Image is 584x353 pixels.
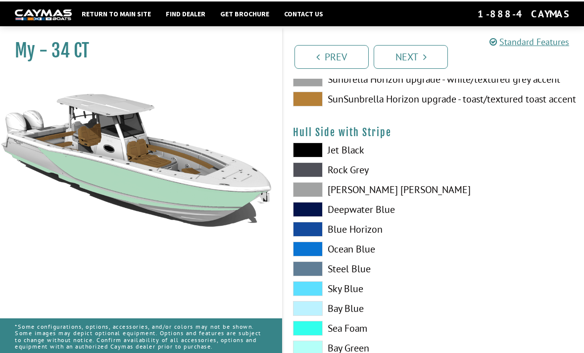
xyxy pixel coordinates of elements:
[293,319,424,334] label: Sea Foam
[279,6,328,19] a: Contact Us
[489,35,569,46] a: Standard Features
[15,317,267,353] p: *Some configurations, options, accessories, and/or colors may not be shown. Some images may depic...
[292,42,584,67] ul: Pagination
[293,141,424,156] label: Jet Black
[293,90,424,105] label: SunSunbrella Horizon upgrade - toast/textured toast accent
[294,44,369,67] a: Prev
[293,201,424,215] label: Deepwater Blue
[15,38,257,60] h1: My - 34 CT
[293,220,424,235] label: Blue Horizon
[215,6,274,19] a: Get Brochure
[374,44,448,67] a: Next
[293,70,424,85] label: Sunbrella Horizon upgrade - white/textured grey accent
[77,6,156,19] a: Return to main site
[293,125,574,137] h4: Hull Side with Stripe
[293,280,424,295] label: Sky Blue
[293,300,424,314] label: Bay Blue
[161,6,210,19] a: Find Dealer
[293,181,424,196] label: [PERSON_NAME] [PERSON_NAME]
[293,260,424,275] label: Steel Blue
[15,8,72,18] img: white-logo-c9c8dbefe5ff5ceceb0f0178aa75bf4bb51f6bca0971e226c86eb53dfe498488.png
[293,161,424,176] label: Rock Grey
[478,6,569,19] div: 1-888-4CAYMAS
[293,240,424,255] label: Ocean Blue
